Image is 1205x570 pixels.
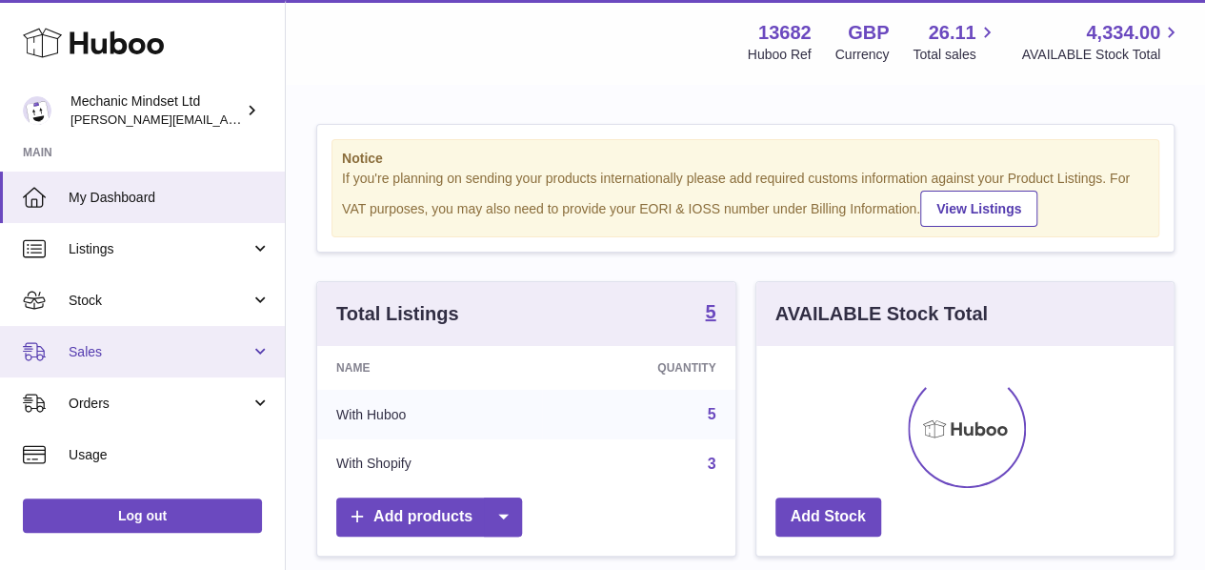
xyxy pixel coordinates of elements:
span: 26.11 [928,20,975,46]
div: Mechanic Mindset Ltd [70,92,242,129]
a: View Listings [920,191,1037,227]
span: 4,334.00 [1086,20,1160,46]
span: Usage [69,446,271,464]
h3: Total Listings [336,301,459,327]
span: Sales [69,343,251,361]
strong: 13682 [758,20,812,46]
h3: AVAILABLE Stock Total [775,301,988,327]
div: If you're planning on sending your products internationally please add required customs informati... [342,170,1149,227]
a: Log out [23,499,262,533]
span: Total sales [913,46,997,64]
img: jelaine@mechanicmindset.com [23,96,51,125]
a: 5 [705,302,715,325]
div: Currency [835,46,890,64]
span: My Dashboard [69,189,271,207]
strong: Notice [342,150,1149,168]
strong: GBP [848,20,889,46]
span: Orders [69,395,251,413]
th: Name [317,346,542,390]
a: Add Stock [775,498,881,537]
span: [PERSON_NAME][EMAIL_ADDRESS][DOMAIN_NAME] [70,112,382,127]
td: With Shopify [317,439,542,489]
a: 3 [708,456,716,472]
span: Stock [69,292,251,310]
a: Add products [336,498,522,537]
span: Listings [69,240,251,258]
td: With Huboo [317,390,542,439]
th: Quantity [542,346,734,390]
strong: 5 [705,302,715,321]
a: 4,334.00 AVAILABLE Stock Total [1021,20,1182,64]
span: AVAILABLE Stock Total [1021,46,1182,64]
div: Huboo Ref [748,46,812,64]
a: 26.11 Total sales [913,20,997,64]
a: 5 [708,406,716,422]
